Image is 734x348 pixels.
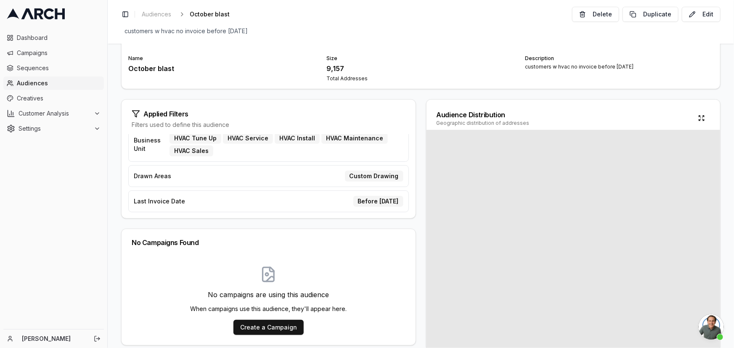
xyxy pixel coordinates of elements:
div: Size [327,55,515,62]
a: Audiences [3,76,104,90]
button: Delete [572,7,619,22]
div: customers w hvac no invoice before [DATE] [525,63,713,70]
div: Filters used to define this audience [132,121,405,129]
p: When campaigns use this audience, they'll appear here. [190,305,347,313]
span: Audiences [142,10,171,18]
button: Customer Analysis [3,107,104,120]
div: Audience Distribution [437,110,530,120]
a: Dashboard [3,31,104,45]
nav: breadcrumb [138,8,243,20]
span: customers w hvac no invoice before [DATE] [121,25,251,37]
div: October blast [128,63,317,74]
span: Drawn Areas [134,172,171,180]
span: Settings [19,124,90,133]
div: Name [128,55,317,62]
div: Before [DATE] [353,196,403,207]
span: Creatives [17,94,101,103]
span: Audiences [17,79,101,87]
span: Customer Analysis [19,109,90,118]
div: HVAC Tune Up [170,133,221,144]
p: No campaigns are using this audience [190,290,347,300]
div: Open chat [699,314,724,340]
span: Sequences [17,64,101,72]
div: HVAC Service [223,133,273,144]
div: HVAC Sales [170,145,213,156]
div: Total Addresses [327,75,515,82]
div: 9,157 [327,63,515,74]
div: Applied Filters [132,110,405,118]
div: HVAC Install [275,133,320,144]
a: Campaigns [3,46,104,60]
div: Custom Drawing [345,171,403,182]
div: Description [525,55,713,62]
span: Last Invoice Date [134,197,185,206]
a: Audiences [138,8,175,20]
button: Settings [3,122,104,135]
div: No Campaigns Found [132,239,405,246]
span: Dashboard [17,34,101,42]
a: Creatives [3,92,104,105]
a: Sequences [3,61,104,75]
button: Edit [682,7,721,22]
span: October blast [190,10,230,18]
button: Create a Campaign [233,320,304,335]
button: Duplicate [623,7,678,22]
button: Log out [91,333,103,345]
span: Campaigns [17,49,101,57]
div: HVAC Maintenance [321,133,388,144]
div: Geographic distribution of addresses [437,120,530,127]
a: [PERSON_NAME] [22,335,85,343]
span: Business Unit [134,136,170,153]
